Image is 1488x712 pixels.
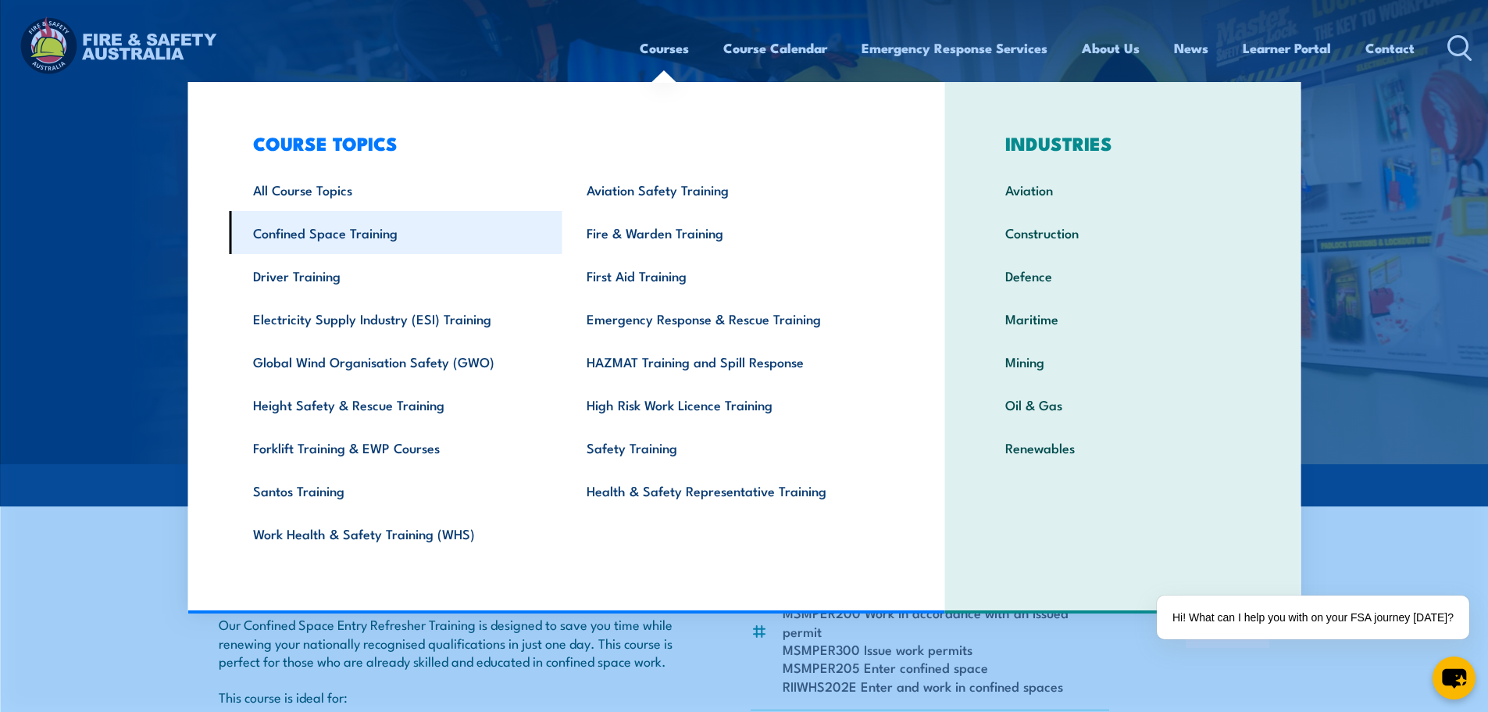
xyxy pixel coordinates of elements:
a: Course Calendar [723,27,827,69]
a: News [1174,27,1208,69]
a: Courses [640,27,689,69]
a: Aviation [981,168,1265,211]
a: Defence [981,254,1265,297]
a: Confined Space Training [229,211,562,254]
a: Fire & Warden Training [562,211,896,254]
a: Driver Training [229,254,562,297]
a: Health & Safety Representative Training [562,469,896,512]
a: Aviation Safety Training [562,168,896,211]
h3: COURSE TOPICS [229,132,896,154]
a: Mining [981,340,1265,383]
a: Santos Training [229,469,562,512]
a: Emergency Response & Rescue Training [562,297,896,340]
a: Emergency Response Services [862,27,1047,69]
a: Global Wind Organisation Safety (GWO) [229,340,562,383]
a: Renewables [981,426,1265,469]
h3: INDUSTRIES [981,132,1265,154]
a: All Course Topics [229,168,562,211]
a: Electricity Supply Industry (ESI) Training [229,297,562,340]
a: Learner Portal [1243,27,1331,69]
li: MSMPER300 Issue work permits [783,640,1110,658]
p: Our Confined Space Entry Refresher Training is designed to save you time while renewing your nati... [219,615,675,670]
a: Maritime [981,297,1265,340]
a: Height Safety & Rescue Training [229,383,562,426]
a: Contact [1365,27,1415,69]
li: MSMPER205 Enter confined space [783,658,1110,676]
a: Work Health & Safety Training (WHS) [229,512,562,555]
a: First Aid Training [562,254,896,297]
a: About Us [1082,27,1140,69]
div: Hi! What can I help you with on your FSA journey [DATE]? [1157,596,1469,639]
li: RIIWHS202E Enter and work in confined spaces [783,677,1110,695]
p: This course is ideal for: [219,688,675,706]
a: HAZMAT Training and Spill Response [562,340,896,383]
li: MSMPER200 Work in accordance with an issued permit [783,603,1110,640]
a: Safety Training [562,426,896,469]
a: Oil & Gas [981,383,1265,426]
a: High Risk Work Licence Training [562,383,896,426]
a: Forklift Training & EWP Courses [229,426,562,469]
button: chat-button [1433,657,1476,699]
a: Construction [981,211,1265,254]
